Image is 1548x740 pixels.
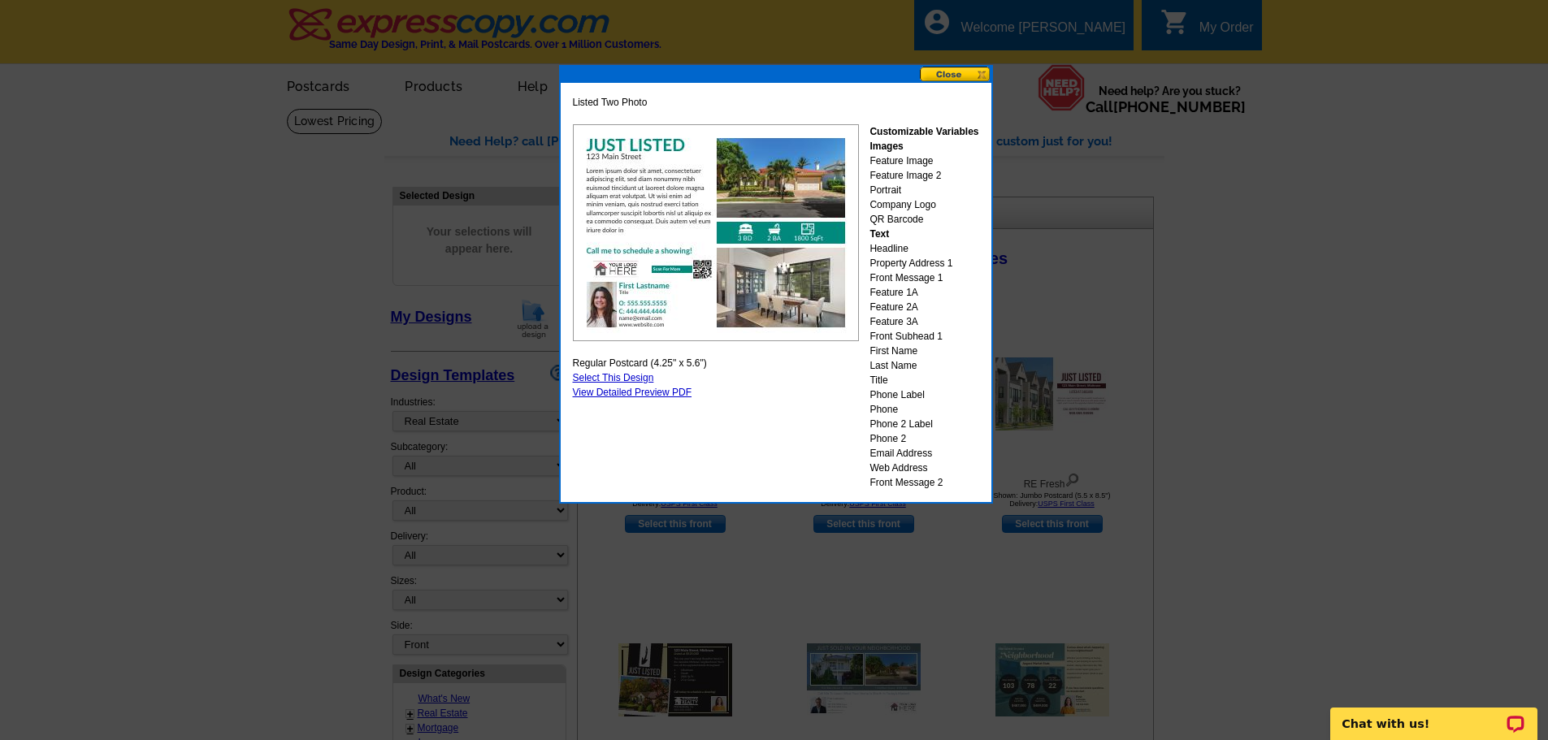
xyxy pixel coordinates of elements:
[573,356,707,370] span: Regular Postcard (4.25" x 5.6")
[573,387,692,398] a: View Detailed Preview PDF
[869,141,903,152] strong: Images
[573,124,859,341] img: GENPRF_JL_Two_Photo_ALL.jpg
[869,126,978,137] strong: Customizable Variables
[869,124,978,490] div: Feature Image Feature Image 2 Portrait Company Logo QR Barcode Headline Property Address 1 Front ...
[573,372,654,383] a: Select This Design
[869,228,889,240] strong: Text
[1320,689,1548,740] iframe: LiveChat chat widget
[573,95,648,110] span: Listed Two Photo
